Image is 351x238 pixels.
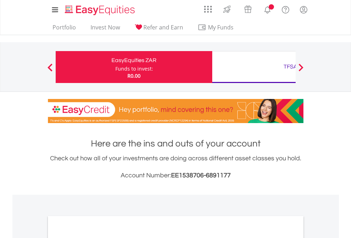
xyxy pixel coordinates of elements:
a: AppsGrid [199,2,216,13]
a: Portfolio [50,24,79,35]
button: Previous [43,67,57,74]
span: Refer and Earn [143,23,183,31]
img: EasyCredit Promotion Banner [48,99,303,123]
a: Invest Now [88,24,123,35]
a: FAQ's and Support [276,2,295,16]
button: Next [294,67,308,74]
img: grid-menu-icon.svg [204,5,212,13]
a: Refer and Earn [132,24,186,35]
img: thrive-v2.svg [221,4,233,15]
div: EasyEquities ZAR [60,55,208,65]
span: My Funds [198,23,244,32]
div: Funds to invest: [115,65,153,72]
img: EasyEquities_Logo.png [64,4,138,16]
a: Vouchers [237,2,258,15]
h3: Account Number: [48,171,303,181]
div: Check out how all of your investments are doing across different asset classes you hold. [48,154,303,181]
h1: Here are the ins and outs of your account [48,137,303,150]
img: vouchers-v2.svg [242,4,254,15]
a: Notifications [258,2,276,16]
a: My Profile [295,2,313,17]
span: R0.00 [127,72,141,79]
a: Home page [62,2,138,16]
span: EE1538706-6891177 [171,172,231,179]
